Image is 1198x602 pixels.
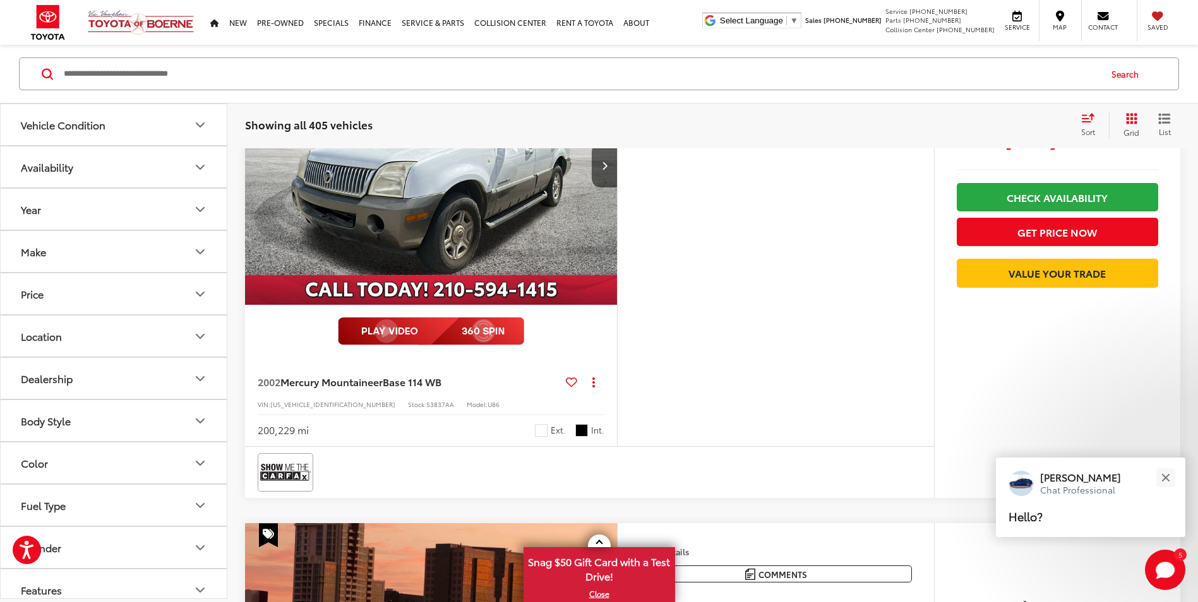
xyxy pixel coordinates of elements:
[1,104,228,145] button: Vehicle ConditionVehicle Condition
[260,456,311,489] img: View CARFAX report
[805,15,822,25] span: Sales
[640,565,912,582] button: Comments
[1144,23,1171,32] span: Saved
[280,374,383,389] span: Mercury Mountaineer
[957,183,1158,211] a: Check Availability
[1,316,228,357] button: LocationLocation
[885,15,901,25] span: Parts
[193,244,208,259] div: Make
[193,329,208,344] div: Location
[21,330,62,342] div: Location
[1,400,228,441] button: Body StyleBody Style
[720,16,783,25] span: Select Language
[1109,112,1149,138] button: Grid View
[21,245,46,257] div: Make
[1,231,228,272] button: MakeMake
[244,26,618,305] a: 2002 Mercury Mountaineer Base 114 WB2002 Mercury Mountaineer Base 114 WB2002 Mercury Mountaineer ...
[1,485,228,526] button: Fuel TypeFuel Type
[909,6,967,16] span: [PHONE_NUMBER]
[21,161,73,173] div: Availability
[745,569,755,579] img: Comments
[383,374,441,389] span: Base 114 WB
[1040,470,1121,484] p: [PERSON_NAME]
[193,117,208,133] div: Vehicle Condition
[87,9,195,35] img: Vic Vaughan Toyota of Boerne
[21,203,41,215] div: Year
[720,16,798,25] a: Select Language​
[1,442,228,483] button: ColorColor
[21,584,62,596] div: Features
[937,25,995,34] span: [PHONE_NUMBER]
[758,569,807,581] span: Comments
[1003,23,1031,32] span: Service
[21,541,61,553] div: Cylinder
[1009,509,1173,524] p: Hello?
[790,16,798,25] span: ▼
[903,15,961,25] span: [PHONE_NUMBER]
[1046,23,1074,32] span: Map
[21,499,66,511] div: Fuel Type
[1,358,228,399] button: DealershipDealership
[258,375,561,389] a: 2002Mercury MountaineerBase 114 WB
[193,540,208,555] div: Cylinder
[525,548,674,587] span: Snag $50 Gift Card with a Test Drive!
[193,582,208,598] div: Features
[21,415,71,427] div: Body Style
[193,371,208,386] div: Dealership
[259,523,278,547] span: Special
[640,547,912,556] h4: More Details
[193,160,208,175] div: Availability
[21,457,48,469] div: Color
[408,399,426,409] span: Stock:
[1145,550,1185,590] svg: Start Chat
[63,59,1099,89] input: Search by Make, Model, or Keyword
[1040,484,1121,496] p: Chat Professional
[885,6,907,16] span: Service
[551,424,566,436] span: Ext.
[467,399,488,409] span: Model:
[1,273,228,314] button: PricePrice
[1145,550,1185,590] button: Toggle Chat Window
[193,456,208,471] div: Color
[426,399,454,409] span: 53837AA
[824,15,882,25] span: [PHONE_NUMBER]
[338,317,524,345] img: full motion video
[193,286,208,302] div: Price
[245,117,373,132] span: Showing all 405 vehicles
[21,119,105,131] div: Vehicle Condition
[591,424,604,436] span: Int.
[957,259,1158,287] a: Value Your Trade
[885,25,935,34] span: Collision Center
[1,146,228,187] button: AvailabilityAvailability
[1088,23,1118,32] span: Contact
[21,288,44,300] div: Price
[193,202,208,217] div: Year
[1149,112,1180,138] button: List View
[258,399,270,409] span: VIN:
[1099,58,1157,90] button: Search
[1158,126,1171,137] span: List
[1075,112,1109,138] button: Select sort value
[244,26,618,306] img: 2002 Mercury Mountaineer Base 114 WB
[258,374,280,389] span: 2002
[592,143,617,187] button: Next image
[1152,464,1179,491] button: Close
[957,218,1158,246] button: Get Price Now
[21,372,73,384] div: Dealership
[488,399,500,409] span: U86
[244,26,618,305] div: 2002 Mercury Mountaineer Base 114 WB 0
[786,16,787,25] span: ​
[258,423,309,437] div: 200,229 mi
[535,424,548,437] span: Oxford White Clearcoat/Mineral Gray Metallic
[575,424,588,437] span: Dark Graphite
[1,189,228,230] button: YearYear
[1,527,228,568] button: CylinderCylinder
[193,498,208,513] div: Fuel Type
[1123,127,1139,138] span: Grid
[1178,552,1182,557] span: 5
[193,413,208,428] div: Body Style
[270,399,395,409] span: [US_VEHICLE_IDENTIFICATION_NUMBER]
[592,377,595,387] span: dropdown dots
[1081,126,1095,137] span: Sort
